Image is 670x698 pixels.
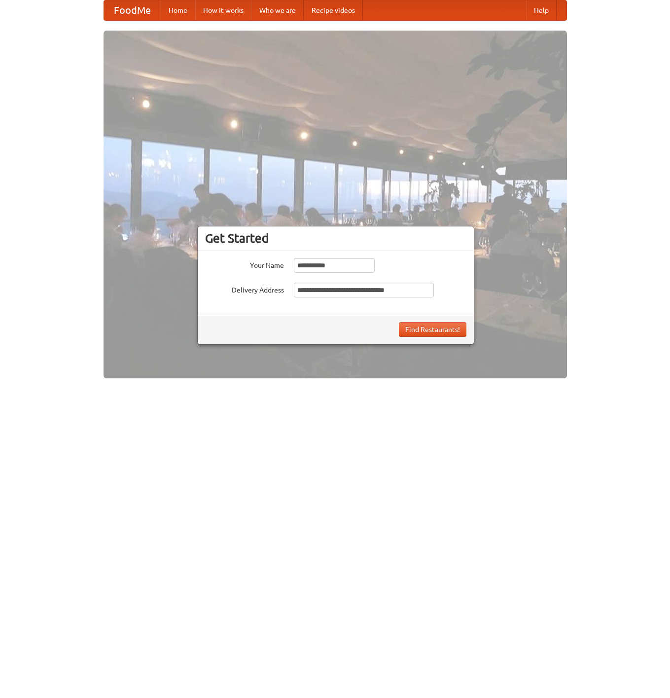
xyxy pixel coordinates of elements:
button: Find Restaurants! [399,322,466,337]
a: FoodMe [104,0,161,20]
label: Delivery Address [205,283,284,295]
a: Home [161,0,195,20]
a: Recipe videos [304,0,363,20]
a: Who we are [251,0,304,20]
a: How it works [195,0,251,20]
a: Help [526,0,557,20]
h3: Get Started [205,231,466,246]
label: Your Name [205,258,284,270]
